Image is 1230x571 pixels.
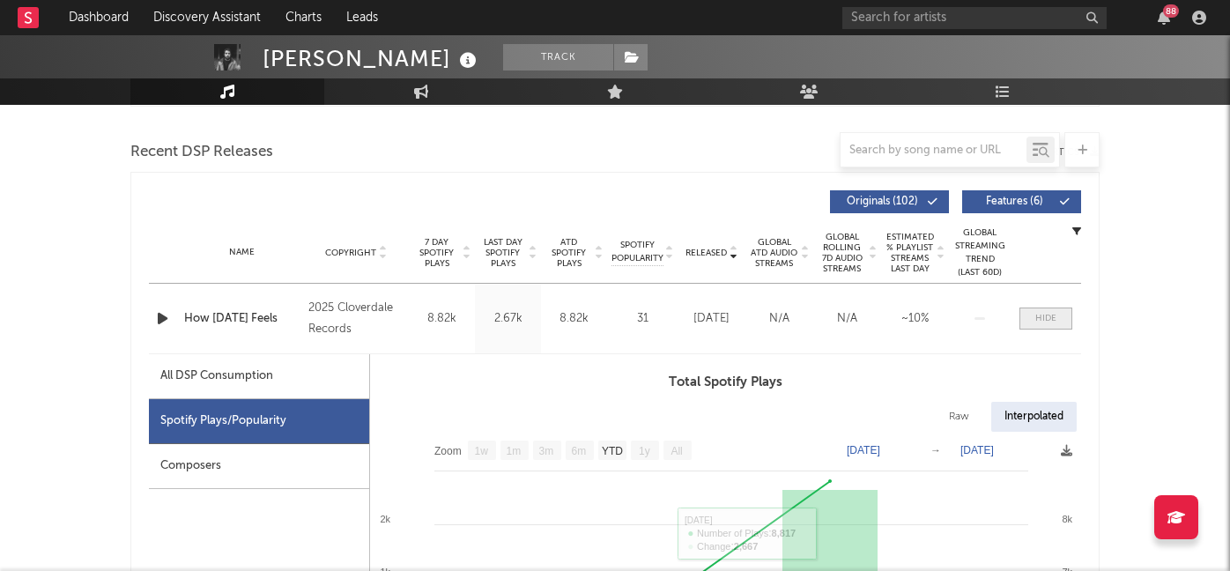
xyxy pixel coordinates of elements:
div: Interpolated [991,402,1077,432]
text: 1m [507,445,522,457]
div: Spotify Plays/Popularity [149,399,369,444]
div: 8.82k [545,310,603,328]
div: N/A [750,310,809,328]
a: How [DATE] Feels [184,310,300,328]
text: → [930,444,941,456]
div: [PERSON_NAME] [263,44,481,73]
div: 88 [1163,4,1179,18]
h3: Total Spotify Plays [370,372,1081,393]
text: All [671,445,682,457]
text: [DATE] [847,444,880,456]
text: Zoom [434,445,462,457]
span: Features ( 6 ) [974,197,1055,207]
div: Raw [936,402,982,432]
text: 3m [539,445,554,457]
button: Features(6) [962,190,1081,213]
button: Originals(102) [830,190,949,213]
input: Search for artists [842,7,1107,29]
div: All DSP Consumption [149,354,369,399]
span: Originals ( 102 ) [841,197,922,207]
div: Global Streaming Trend (Last 60D) [953,226,1006,279]
div: 8.82k [413,310,471,328]
div: ~ 10 % [885,310,945,328]
div: Name [184,246,300,259]
span: Estimated % Playlist Streams Last Day [885,232,934,274]
span: Copyright [325,248,376,258]
div: 2.67k [479,310,537,328]
div: [DATE] [682,310,741,328]
text: 1y [639,445,650,457]
div: 2025 Cloverdale Records [308,298,404,340]
span: Spotify Popularity [611,239,663,265]
span: Last Day Spotify Plays [479,237,526,269]
text: 2k [380,514,390,524]
text: 6m [572,445,587,457]
button: Track [503,44,613,70]
span: ATD Spotify Plays [545,237,592,269]
button: 88 [1158,11,1170,25]
text: 1w [475,445,489,457]
text: YTD [602,445,623,457]
text: [DATE] [960,444,994,456]
span: Global ATD Audio Streams [750,237,798,269]
div: 31 [611,310,673,328]
span: Released [685,248,727,258]
input: Search by song name or URL [841,144,1026,158]
text: 8k [1062,514,1072,524]
div: Composers [149,444,369,489]
span: Global Rolling 7D Audio Streams [818,232,866,274]
div: N/A [818,310,877,328]
div: All DSP Consumption [160,366,273,387]
span: 7 Day Spotify Plays [413,237,460,269]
